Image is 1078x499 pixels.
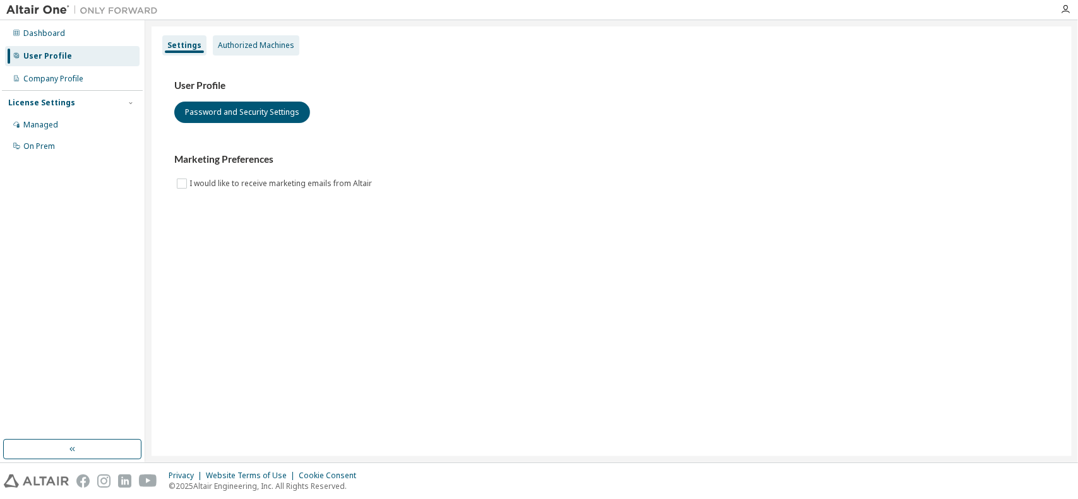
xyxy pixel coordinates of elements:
img: altair_logo.svg [4,474,69,488]
img: youtube.svg [139,474,157,488]
label: I would like to receive marketing emails from Altair [189,176,374,191]
p: © 2025 Altair Engineering, Inc. All Rights Reserved. [169,481,364,491]
div: Cookie Consent [299,471,364,481]
div: On Prem [23,141,55,151]
h3: User Profile [174,79,1049,92]
div: User Profile [23,51,72,61]
div: Authorized Machines [218,40,294,50]
img: instagram.svg [97,474,111,488]
button: Password and Security Settings [174,102,310,123]
div: Settings [167,40,201,50]
div: Dashboard [23,28,65,38]
div: Privacy [169,471,206,481]
img: linkedin.svg [118,474,131,488]
div: Website Terms of Use [206,471,299,481]
div: Managed [23,120,58,130]
div: License Settings [8,98,75,108]
img: Altair One [6,4,164,16]
div: Company Profile [23,74,83,84]
h3: Marketing Preferences [174,153,1049,166]
img: facebook.svg [76,474,90,488]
